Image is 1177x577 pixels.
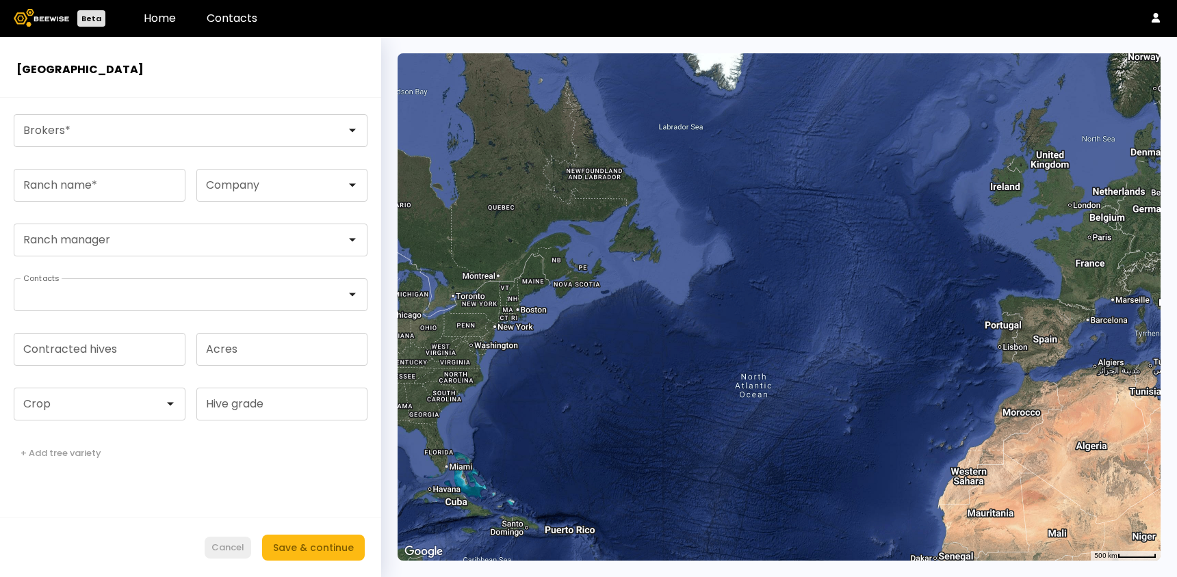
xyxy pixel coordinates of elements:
button: Map Scale: 500 km per 53 pixels [1090,551,1161,561]
span: 500 km [1094,552,1117,559]
img: Beewise logo [14,9,69,27]
a: Open this area in Google Maps (opens a new window) [401,543,446,561]
div: + Add tree variety [21,446,101,460]
img: Google [401,543,446,561]
div: Beta [77,10,105,27]
div: Cancel [211,541,244,554]
a: Contacts [207,10,257,26]
a: Home [144,10,176,26]
button: Cancel [205,537,251,559]
h2: [GEOGRAPHIC_DATA] [16,62,365,78]
button: Save & continue [262,535,365,561]
button: + Add tree variety [14,442,108,464]
div: Save & continue [273,540,354,555]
